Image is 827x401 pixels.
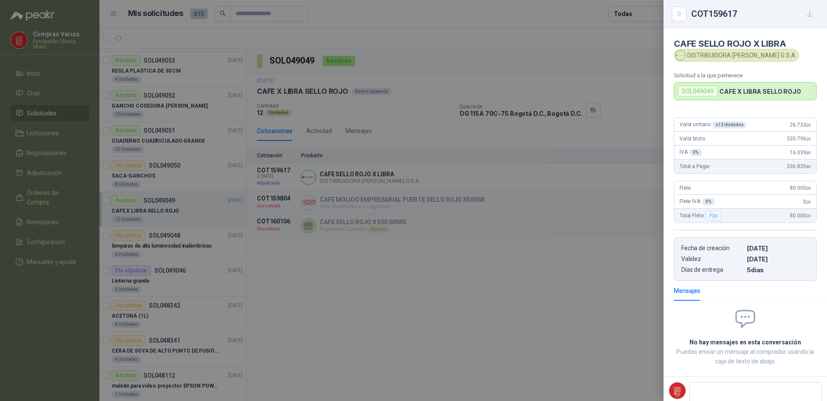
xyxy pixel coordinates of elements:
span: ,00 [806,137,811,141]
h4: CAFE SELLO ROJO X LIBRA [674,38,817,49]
span: Valor unitario [680,121,747,128]
img: Company Logo [676,51,685,60]
span: ,00 [806,186,811,191]
p: Solicitud a la que pertenece [674,72,817,79]
div: DISTRIBUIDORA [PERSON_NAME] G S.A [674,49,799,62]
span: 16.039 [790,150,811,156]
p: Validez [681,255,744,263]
span: ,80 [806,164,811,169]
span: 80.000 [790,213,811,219]
h2: No hay mensajes en esta conversación [674,337,817,347]
span: ,00 [806,200,811,204]
p: [DATE] [747,255,809,263]
span: 320.796 [787,136,811,142]
p: Fecha de creación [681,245,744,252]
button: Close [674,9,684,19]
div: COT159617 [691,7,817,21]
p: Puedes enviar un mensaje al comprador usando la caja de texto de abajo. [674,347,817,366]
p: [DATE] [747,245,809,252]
div: 5 % [689,149,702,156]
span: ,00 [806,213,811,218]
div: Fijo [705,210,721,221]
p: CAFE X LIBRA SELLO ROJO [719,88,801,95]
div: Mensajes [674,286,700,296]
p: Días de entrega [681,266,744,274]
img: Company Logo [669,382,686,399]
span: Valor bruto [680,136,705,142]
span: IVA [680,149,702,156]
div: 0 % [702,198,715,205]
span: Flete [680,185,691,191]
p: 5 dias [747,266,809,274]
span: Total Flete [680,210,723,221]
div: SOL049049 [678,86,718,96]
div: x 12 Unidades [712,121,747,128]
span: Flete IVA [680,198,715,205]
span: 0 [803,199,811,205]
span: 80.000 [790,185,811,191]
span: 336.835 [787,163,811,169]
span: 26.733 [790,122,811,128]
span: ,80 [806,150,811,155]
span: Total a Pagar [680,163,710,169]
span: ,00 [806,123,811,127]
